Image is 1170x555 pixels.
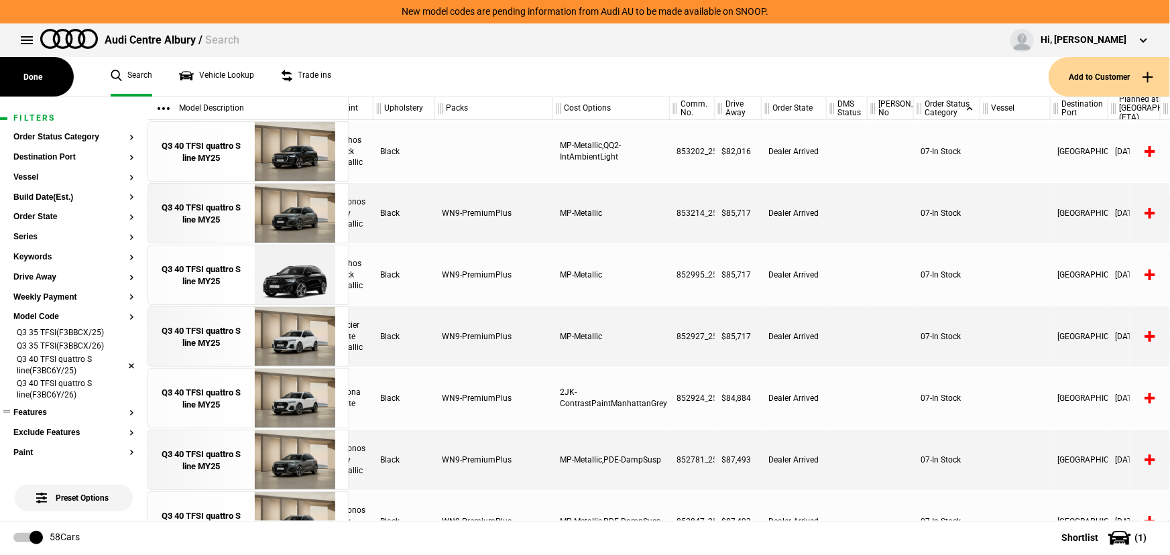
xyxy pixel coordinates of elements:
[553,97,669,120] div: Cost Options
[762,121,827,182] div: Dealer Arrived
[1041,521,1170,554] button: Shortlist(1)
[155,369,248,429] a: Q3 40 TFSI quattro S line MY25
[13,341,134,354] li: Q3 35 TFSI(F3BBCX/26)
[205,34,239,46] span: Search
[1051,430,1108,490] div: [GEOGRAPHIC_DATA]
[328,491,373,552] div: Chronos Grey Metallic
[248,430,341,491] img: Audi_F3BC6Y_25_EI_Z7Z7_WN9_PXC_6FJ_3S2_PDE_(Nadin:_3S2_6FJ_C62_PDE_PXC_WN9)_ext.png
[13,193,134,202] button: Build Date(Est.)
[373,97,434,120] div: Upholstery
[13,354,134,379] li: Q3 40 TFSI quattro S line(F3BC6Y/25)
[373,491,435,552] div: Black
[13,173,134,182] button: Vessel
[155,430,248,491] a: Q3 40 TFSI quattro S line MY25
[914,97,980,120] div: Order Status Category
[155,184,248,244] a: Q3 40 TFSI quattro S line MY25
[155,492,248,552] a: Q3 40 TFSI quattro S line MY25
[1051,97,1108,120] div: Destination Port
[248,369,341,429] img: Audi_F3BC6Y_25_EI_Z9Z9_WN9_PXC_6FJ_3S2_52Z_2JK_(Nadin:_2JK_3S2_52Z_6FJ_C62_PXC_WN9)_ext.png
[155,122,248,182] a: Q3 40 TFSI quattro S line MY25
[13,233,134,242] button: Series
[13,114,134,123] h1: Filters
[13,312,134,322] button: Model Code
[328,121,373,182] div: Mythos Black Metallic
[762,245,827,305] div: Dealer Arrived
[1051,491,1108,552] div: [GEOGRAPHIC_DATA]
[13,273,134,282] button: Drive Away
[111,57,152,97] a: Search
[762,183,827,243] div: Dealer Arrived
[670,430,715,490] div: 852781_25
[1134,533,1147,542] span: ( 1 )
[715,97,761,120] div: Drive Away
[155,387,248,411] div: Q3 40 TFSI quattro S line MY25
[13,293,134,313] section: Weekly Payment
[762,368,827,428] div: Dealer Arrived
[827,97,867,120] div: DMS Status
[328,245,373,305] div: Mythos Black Metallic
[980,97,1050,120] div: Vessel
[328,306,373,367] div: Glacier White Metallic
[373,245,435,305] div: Black
[435,430,553,490] div: WN9-PremiumPlus
[328,430,373,490] div: Chronos Grey Metallic
[155,448,248,473] div: Q3 40 TFSI quattro S line MY25
[715,368,762,428] div: $84,884
[13,327,134,341] li: Q3 35 TFSI(F3BBCX/25)
[553,491,670,552] div: MP-Metallic,PDE-DampSusp
[13,233,134,253] section: Series
[155,263,248,288] div: Q3 40 TFSI quattro S line MY25
[148,97,348,120] div: Model Description
[248,492,341,552] img: Audi_F3BC6Y_25_EI_Z7Z7_WN9_PXC_6FJ_3S2_PDE_52Z_(Nadin:_3S2_52Z_6FJ_C62_PDE_PXC_WN9)_ext.png
[1108,183,1161,243] div: [DATE]
[13,153,134,173] section: Destination Port
[914,245,980,305] div: 07-In Stock
[281,57,331,97] a: Trade ins
[670,491,715,552] div: 852847_25
[435,368,553,428] div: WN9-PremiumPlus
[1051,368,1108,428] div: [GEOGRAPHIC_DATA]
[762,491,827,552] div: Dealer Arrived
[1108,491,1161,552] div: [DATE]
[13,312,134,408] section: Model CodeQ3 35 TFSI(F3BBCX/25)Q3 35 TFSI(F3BBCX/26)Q3 40 TFSI quattro S line(F3BC6Y/25)Q3 40 TFS...
[13,253,134,273] section: Keywords
[155,510,248,534] div: Q3 40 TFSI quattro S line MY25
[435,97,552,120] div: Packs
[13,408,134,418] button: Features
[13,133,134,153] section: Order Status Category
[553,183,670,243] div: MP-Metallic
[914,183,980,243] div: 07-In Stock
[13,273,134,293] section: Drive Away
[715,121,762,182] div: $82,016
[553,368,670,428] div: 2JK-ContrastPaintManhattanGrey
[1051,245,1108,305] div: [GEOGRAPHIC_DATA]
[670,183,715,243] div: 853214_25
[1108,306,1161,367] div: [DATE]
[868,97,913,120] div: [PERSON_NAME] No
[914,121,980,182] div: 07-In Stock
[670,245,715,305] div: 852995_25
[715,183,762,243] div: $85,717
[155,202,248,226] div: Q3 40 TFSI quattro S line MY25
[373,306,435,367] div: Black
[155,307,248,367] a: Q3 40 TFSI quattro S line MY25
[373,368,435,428] div: Black
[13,408,134,428] section: Features
[373,121,435,182] div: Black
[155,245,248,306] a: Q3 40 TFSI quattro S line MY25
[155,325,248,349] div: Q3 40 TFSI quattro S line MY25
[50,531,80,544] div: 58 Cars
[914,491,980,552] div: 07-In Stock
[13,173,134,193] section: Vessel
[155,140,248,164] div: Q3 40 TFSI quattro S line MY25
[715,430,762,490] div: $87,493
[762,430,827,490] div: Dealer Arrived
[373,183,435,243] div: Black
[1108,430,1161,490] div: [DATE]
[248,122,341,182] img: Audi_F3BC6Y_25_EI_0E0E_QQ2_7HC_(Nadin:_7HC_C62_QQ2)_ext.png
[13,253,134,262] button: Keywords
[1049,57,1170,97] button: Add to Customer
[1108,121,1161,182] div: [DATE]
[1108,97,1160,120] div: Planned at [GEOGRAPHIC_DATA] (ETA)
[13,428,134,438] button: Exclude Features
